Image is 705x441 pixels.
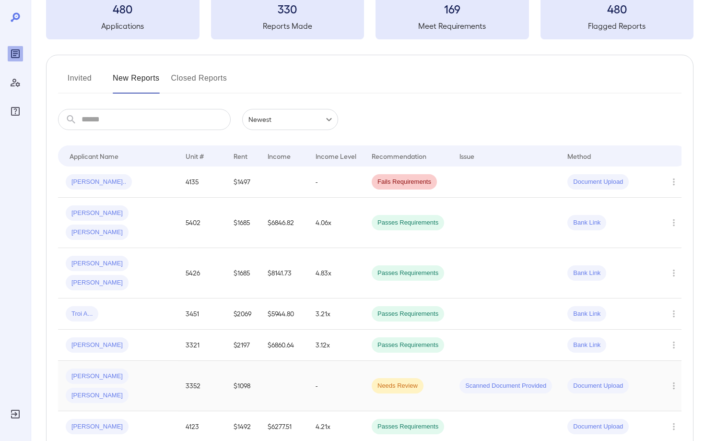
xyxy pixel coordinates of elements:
td: 4135 [178,167,226,198]
td: 4.06x [308,198,364,248]
td: $1098 [226,361,260,411]
span: [PERSON_NAME] [66,391,129,400]
h5: Applications [46,20,200,32]
div: Unit # [186,150,204,162]
span: Troi A... [66,310,98,319]
span: [PERSON_NAME] [66,228,129,237]
td: 5426 [178,248,226,298]
span: Passes Requirements [372,341,444,350]
span: Passes Requirements [372,422,444,431]
span: [PERSON_NAME] [66,209,129,218]
td: $5944.80 [260,298,308,330]
td: $2197 [226,330,260,361]
button: Row Actions [666,378,681,393]
div: Recommendation [372,150,426,162]
h5: Reports Made [211,20,364,32]
button: Row Actions [666,174,681,190]
div: Newest [242,109,338,130]
span: Bank Link [567,310,606,319]
button: Row Actions [666,265,681,281]
div: Applicant Name [70,150,118,162]
h3: 330 [211,1,364,16]
div: Income Level [316,150,356,162]
span: Bank Link [567,341,606,350]
span: Passes Requirements [372,218,444,227]
span: Passes Requirements [372,269,444,278]
td: $2069 [226,298,260,330]
button: Row Actions [666,215,681,230]
td: $8141.73 [260,248,308,298]
button: Row Actions [666,306,681,322]
div: Method [567,150,591,162]
span: [PERSON_NAME].. [66,178,132,187]
button: Invited [58,71,101,94]
div: Issue [459,150,475,162]
td: 3352 [178,361,226,411]
td: $1685 [226,248,260,298]
span: Document Upload [567,381,629,391]
button: Row Actions [666,337,681,353]
td: $1497 [226,167,260,198]
h3: 480 [46,1,200,16]
td: 3.12x [308,330,364,361]
span: [PERSON_NAME] [66,341,129,350]
td: 3.21x [308,298,364,330]
span: [PERSON_NAME] [66,372,129,381]
div: Rent [234,150,249,162]
div: Log Out [8,406,23,422]
button: New Reports [113,71,160,94]
div: Reports [8,46,23,61]
td: 3451 [178,298,226,330]
span: Bank Link [567,269,606,278]
td: $6860.64 [260,330,308,361]
span: Passes Requirements [372,310,444,319]
span: Document Upload [567,422,629,431]
button: Closed Reports [171,71,227,94]
span: Needs Review [372,381,423,391]
span: Scanned Document Provided [459,381,552,391]
span: [PERSON_NAME] [66,278,129,287]
td: 4.83x [308,248,364,298]
span: Fails Requirements [372,178,437,187]
td: $1685 [226,198,260,248]
div: FAQ [8,104,23,119]
span: Bank Link [567,218,606,227]
h3: 169 [376,1,529,16]
td: - [308,361,364,411]
span: [PERSON_NAME] [66,422,129,431]
div: Income [268,150,291,162]
td: - [308,167,364,198]
button: Row Actions [666,419,681,434]
span: [PERSON_NAME] [66,259,129,268]
h5: Meet Requirements [376,20,529,32]
td: $6846.82 [260,198,308,248]
td: 5402 [178,198,226,248]
div: Manage Users [8,75,23,90]
h3: 480 [540,1,694,16]
h5: Flagged Reports [540,20,694,32]
span: Document Upload [567,178,629,187]
td: 3321 [178,330,226,361]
